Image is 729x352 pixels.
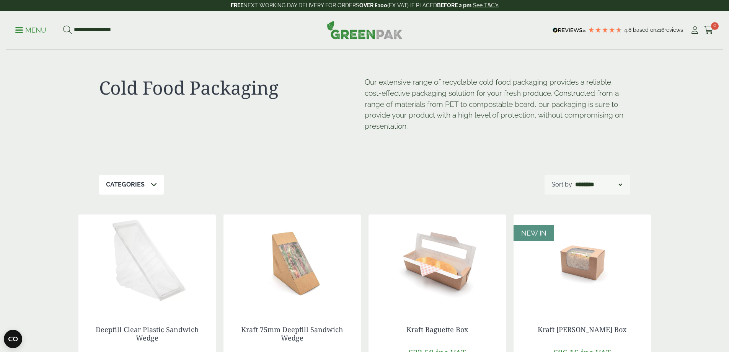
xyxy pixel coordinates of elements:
p: Our extensive range of recyclable cold food packaging provides a reliable, cost-effective packagi... [365,77,630,132]
span: 0 [711,22,719,30]
h1: Cold Food Packaging [99,77,365,99]
a: Deepfill Clear Plastic Sandwich Wedge [96,325,199,342]
select: Shop order [574,180,623,189]
i: Cart [704,26,714,34]
a: Kraft Baguette Box [406,325,468,334]
strong: FREE [231,2,243,8]
p: Menu [15,26,46,35]
span: reviews [664,27,683,33]
div: 4.79 Stars [588,26,622,33]
span: 4.8 [624,27,633,33]
img: 5430063A Kraft Bloomer Sandwich Box Closed with sandwich contents [514,214,651,310]
button: Open CMP widget [4,330,22,348]
span: NEW IN [521,229,546,237]
a: Kraft 75mm Deepfill Sandwich Wedge [241,325,343,342]
p: Sort by [551,180,572,189]
a: See T&C's [473,2,499,8]
a: 0 [704,25,714,36]
p: Categories [106,180,145,189]
img: REVIEWS.io [553,28,586,33]
a: Menu [15,26,46,33]
span: 216 [656,27,664,33]
strong: OVER £100 [359,2,387,8]
strong: BEFORE 2 pm [437,2,471,8]
img: GreenPak Supplies [327,21,403,39]
i: My Account [690,26,700,34]
img: 5430063F Kraft Bagette Box Open with Bagette [369,214,506,310]
img: Natural Deep Fill Film Front Wedge with BLT 1 (Large) [223,214,361,310]
span: Based on [633,27,656,33]
img: deep fill wedge [78,214,216,310]
a: Kraft [PERSON_NAME] Box [538,325,626,334]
